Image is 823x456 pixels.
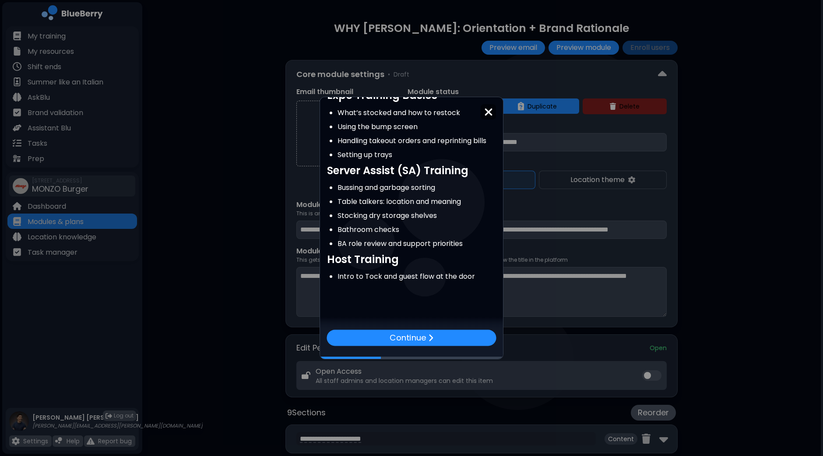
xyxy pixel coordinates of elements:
[338,150,496,160] li: Setting up trays
[338,182,496,193] li: Bussing and garbage sorting
[338,136,496,146] li: Handling takeout orders and reprinting bills
[327,253,496,266] h3: Host Training
[484,106,493,118] img: close icon
[338,239,496,249] li: BA role review and support priorities
[428,333,433,342] img: file icon
[338,108,496,118] li: What’s stocked and how to restock
[338,196,496,207] li: Table talkers: location and meaning
[327,88,496,102] h3: Expo Training Basics
[338,122,496,132] li: Using the bump screen
[338,271,496,282] li: Intro to Tock and guest flow at the door
[327,164,496,177] h3: Server Assist (SA) Training
[338,210,496,221] li: Stocking dry storage shelves
[338,224,496,235] li: Bathroom checks
[390,332,426,344] p: Continue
